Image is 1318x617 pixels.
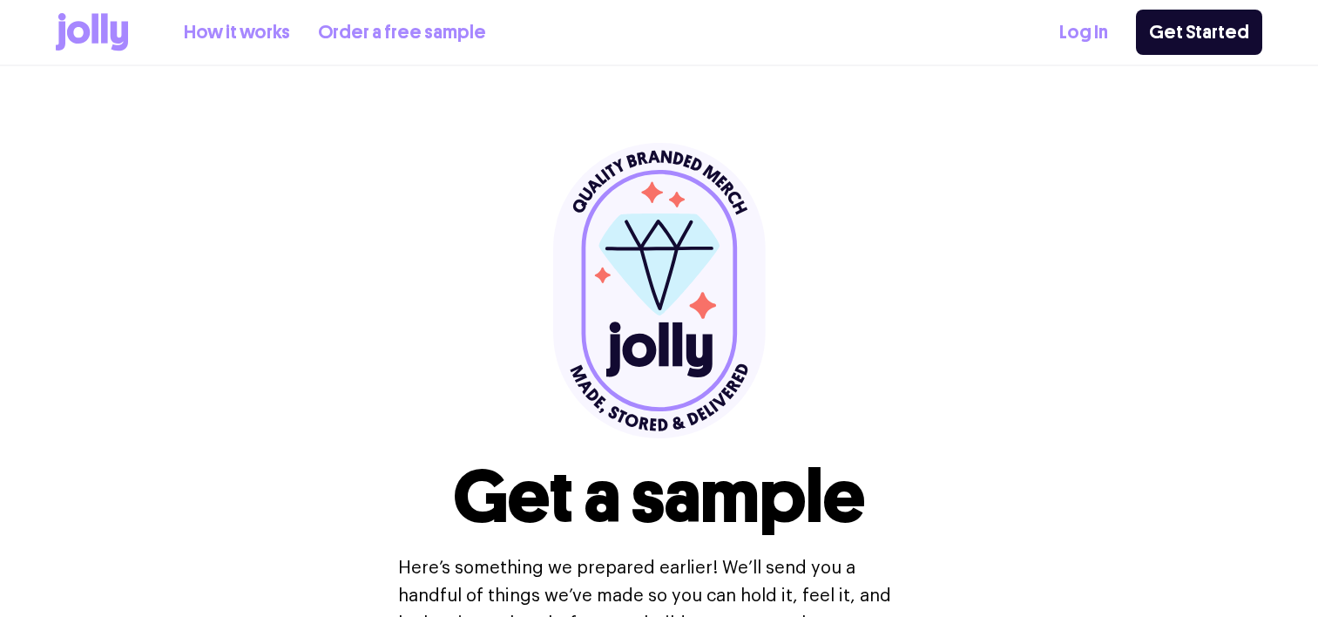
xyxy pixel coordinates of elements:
[1059,18,1108,47] a: Log In
[453,460,865,533] h1: Get a sample
[184,18,290,47] a: How it works
[1136,10,1262,55] a: Get Started
[318,18,486,47] a: Order a free sample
